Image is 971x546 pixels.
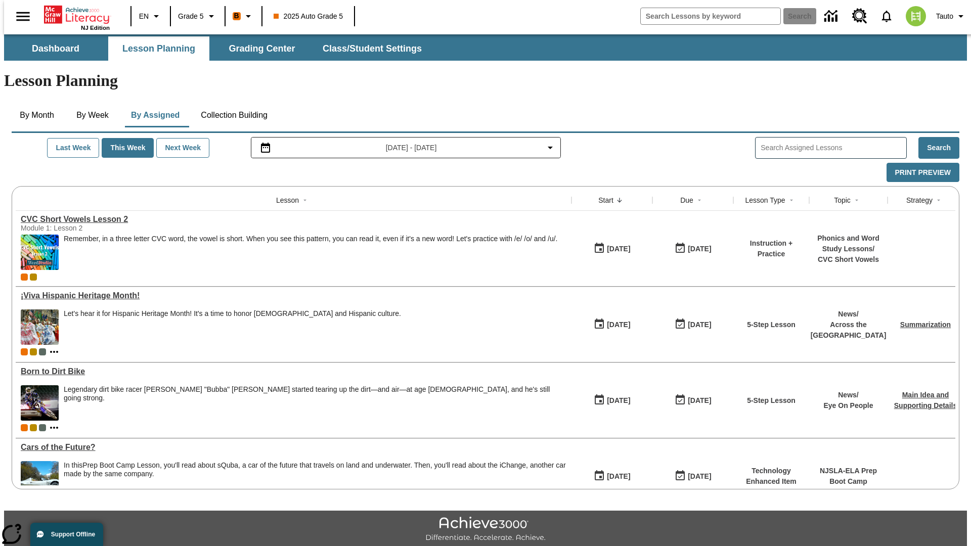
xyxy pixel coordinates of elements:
[67,103,118,127] button: By Week
[21,291,566,300] div: ¡Viva Hispanic Heritage Month!
[894,391,957,409] a: Main Idea and Supporting Details
[21,424,28,431] div: Current Class
[932,7,971,25] button: Profile/Settings
[8,2,38,31] button: Open side menu
[761,141,906,155] input: Search Assigned Lessons
[21,367,566,376] div: Born to Dirt Bike
[12,103,62,127] button: By Month
[671,239,715,258] button: 09/25/25: Last day the lesson can be accessed
[607,243,630,255] div: [DATE]
[64,385,566,421] span: Legendary dirt bike racer James "Bubba" Stewart started tearing up the dirt—and air—at age 4, and...
[64,461,566,478] div: In this
[4,34,967,61] div: SubNavbar
[814,233,882,254] p: Phonics and Word Study Lessons /
[671,391,715,410] button: 09/24/25: Last day the lesson can be accessed
[818,3,846,30] a: Data Center
[590,391,634,410] button: 09/24/25: First time the lesson was available
[108,36,209,61] button: Lesson Planning
[607,318,630,331] div: [DATE]
[139,11,149,22] span: EN
[81,25,110,31] span: NJ Edition
[44,4,110,31] div: Home
[102,138,154,158] button: This Week
[51,531,95,538] span: Support Offline
[811,309,887,320] p: News /
[64,461,566,478] testabrev: Prep Boot Camp Lesson, you'll read about sQuba, a car of the future that travels on land and unde...
[688,394,711,407] div: [DATE]
[64,309,401,318] div: Let's hear it for Hispanic Heritage Month! It's a time to honor [DEMOGRAPHIC_DATA] and Hispanic c...
[745,195,785,205] div: Lesson Type
[39,424,46,431] div: OL 2025 Auto Grade 6
[906,195,933,205] div: Strategy
[846,3,873,30] a: Resource Center, Will open in new tab
[64,309,401,345] span: Let's hear it for Hispanic Heritage Month! It's a time to honor Hispanic Americans and Hispanic c...
[814,466,882,487] p: NJSLA-ELA Prep Boot Camp
[747,320,796,330] p: 5-Step Lesson
[255,142,557,154] button: Select the date range menu item
[30,274,37,281] div: New 2025 class
[738,238,804,259] p: Instruction + Practice
[299,194,311,206] button: Sort
[823,390,873,400] p: News /
[693,194,705,206] button: Sort
[274,11,343,22] span: 2025 Auto Grade 5
[607,470,630,483] div: [DATE]
[21,348,28,355] div: Current Class
[64,235,557,270] div: Remember, in a three letter CVC word, the vowel is short. When you see this pattern, you can read...
[21,215,566,224] a: CVC Short Vowels Lesson 2, Lessons
[64,235,557,243] p: Remember, in a three letter CVC word, the vowel is short. When you see this pattern, you can read...
[688,470,711,483] div: [DATE]
[21,443,566,452] div: Cars of the Future?
[122,43,195,55] span: Lesson Planning
[193,103,276,127] button: Collection Building
[323,43,422,55] span: Class/Student Settings
[900,3,932,29] button: Select a new avatar
[936,11,953,22] span: Tauto
[747,395,796,406] p: 5-Step Lesson
[613,194,626,206] button: Sort
[5,36,106,61] button: Dashboard
[671,467,715,486] button: 08/01/26: Last day the lesson can be accessed
[873,3,900,29] a: Notifications
[21,443,566,452] a: Cars of the Future? , Lessons
[64,385,566,402] div: Legendary dirt bike racer [PERSON_NAME] "Bubba" [PERSON_NAME] started tearing up the dirt—and air...
[229,43,295,55] span: Grading Center
[544,142,556,154] svg: Collapse Date Range Filter
[47,138,99,158] button: Last Week
[823,400,873,411] p: Eye On People
[906,6,926,26] img: avatar image
[48,346,60,358] button: Show more classes
[32,43,79,55] span: Dashboard
[641,8,780,24] input: search field
[738,466,804,487] p: Technology Enhanced Item
[174,7,222,25] button: Grade: Grade 5, Select a grade
[30,523,103,546] button: Support Offline
[156,138,209,158] button: Next Week
[135,7,167,25] button: Language: EN, Select a language
[30,348,37,355] div: New 2025 class
[21,235,59,270] img: CVC Short Vowels Lesson 2.
[21,274,28,281] span: Current Class
[900,321,951,329] a: Summarization
[30,424,37,431] div: New 2025 class
[21,215,566,224] div: CVC Short Vowels Lesson 2
[607,394,630,407] div: [DATE]
[39,348,46,355] div: OL 2025 Auto Grade 6
[21,224,172,232] div: Module 1: Lesson 2
[688,318,711,331] div: [DATE]
[21,367,566,376] a: Born to Dirt Bike, Lessons
[21,309,59,345] img: A photograph of Hispanic women participating in a parade celebrating Hispanic culture. The women ...
[315,36,430,61] button: Class/Student Settings
[590,315,634,334] button: 09/24/25: First time the lesson was available
[229,7,258,25] button: Boost Class color is orange. Change class color
[48,422,60,434] button: Show more classes
[21,291,566,300] a: ¡Viva Hispanic Heritage Month! , Lessons
[598,195,613,205] div: Start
